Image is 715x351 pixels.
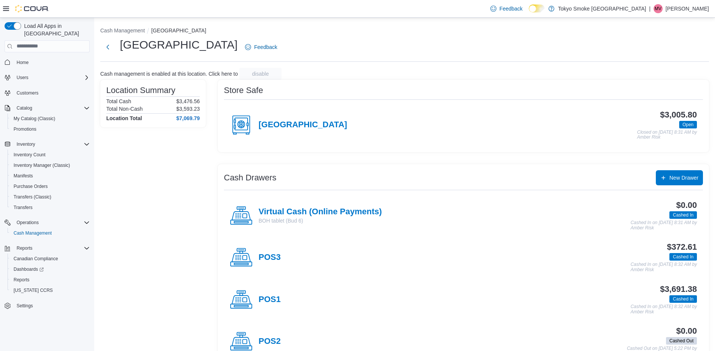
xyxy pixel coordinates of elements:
a: Feedback [487,1,525,16]
span: Catalog [14,104,90,113]
span: New Drawer [669,174,698,182]
span: Home [17,60,29,66]
a: Reports [11,275,32,284]
button: Manifests [8,171,93,181]
button: Customers [2,87,93,98]
span: Cash Management [14,230,52,236]
nav: Complex example [5,54,90,331]
button: Reports [8,275,93,285]
h4: Location Total [106,115,142,121]
button: Reports [2,243,93,253]
span: Feedback [499,5,522,12]
h3: Location Summary [106,86,175,95]
a: Settings [14,301,36,310]
button: Inventory Manager (Classic) [8,160,93,171]
button: Users [14,73,31,82]
span: Users [17,75,28,81]
span: Settings [14,301,90,310]
span: Cashed In [673,212,694,218]
span: Purchase Orders [14,183,48,189]
span: Cashed Out [669,337,694,344]
span: Canadian Compliance [14,256,58,262]
img: Cova [15,5,49,12]
a: Cash Management [11,229,55,238]
button: Operations [2,217,93,228]
button: Promotions [8,124,93,134]
span: Dashboards [11,265,90,274]
span: Cashed In [669,211,697,219]
button: Inventory Count [8,150,93,160]
a: Promotions [11,125,40,134]
span: Catalog [17,105,32,111]
button: New Drawer [656,170,703,185]
button: Users [2,72,93,83]
span: Feedback [254,43,277,51]
button: [US_STATE] CCRS [8,285,93,296]
span: Home [14,58,90,67]
button: Cash Management [100,27,145,34]
span: My Catalog (Classic) [11,114,90,123]
button: Reports [14,244,35,253]
button: Home [2,57,93,68]
p: BOH tablet (Bud 6) [259,217,382,224]
p: $3,476.56 [176,98,200,104]
a: Inventory Manager (Classic) [11,161,73,170]
span: Purchase Orders [11,182,90,191]
a: Manifests [11,171,36,180]
span: Cashed In [673,296,694,302]
h4: $7,069.79 [176,115,200,121]
span: Promotions [14,126,37,132]
h4: [GEOGRAPHIC_DATA] [259,120,347,130]
a: Purchase Orders [11,182,51,191]
div: Mario Vitali [654,4,663,13]
h4: Virtual Cash (Online Payments) [259,207,382,217]
h3: $372.61 [667,243,697,252]
button: Purchase Orders [8,181,93,192]
span: Transfers (Classic) [11,192,90,201]
span: Reports [14,244,90,253]
p: Closed on [DATE] 8:31 AM by Amber Risk [637,130,697,140]
span: Cashed In [669,253,697,261]
span: Customers [14,88,90,98]
button: Operations [14,218,42,227]
span: MV [655,4,661,13]
span: Open [679,121,697,128]
span: Promotions [11,125,90,134]
p: Cashed In on [DATE] 8:32 AM by Amber Risk [631,262,697,272]
a: Transfers [11,203,35,212]
span: Reports [11,275,90,284]
button: Inventory [2,139,93,150]
p: Cash management is enabled at this location. Click here to [100,71,238,77]
span: Operations [17,220,39,226]
p: Cashed In on [DATE] 8:31 AM by Amber Risk [631,220,697,230]
a: Dashboards [11,265,47,274]
span: Manifests [11,171,90,180]
h3: $3,005.80 [660,110,697,119]
span: Cash Management [11,229,90,238]
h3: $0.00 [676,327,697,336]
button: My Catalog (Classic) [8,113,93,124]
span: Inventory [17,141,35,147]
button: Transfers [8,202,93,213]
span: Customers [17,90,38,96]
span: Cashed Out [666,337,697,345]
span: Transfers [14,204,32,211]
h4: POS1 [259,295,281,305]
span: Inventory Manager (Classic) [14,162,70,168]
input: Dark Mode [529,5,545,12]
span: Inventory Manager (Classic) [11,161,90,170]
h4: POS2 [259,337,281,346]
span: Canadian Compliance [11,254,90,263]
a: Dashboards [8,264,93,275]
span: Washington CCRS [11,286,90,295]
h6: Total Cash [106,98,131,104]
a: My Catalog (Classic) [11,114,58,123]
span: Open [683,121,694,128]
h1: [GEOGRAPHIC_DATA] [120,37,237,52]
span: Reports [17,245,32,251]
h3: Cash Drawers [224,173,276,182]
h4: POS3 [259,253,281,262]
button: Inventory [14,140,38,149]
span: My Catalog (Classic) [14,116,55,122]
button: Transfers (Classic) [8,192,93,202]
